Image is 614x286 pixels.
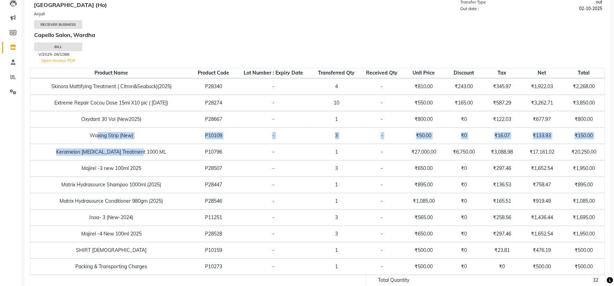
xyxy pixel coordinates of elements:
[361,258,403,275] td: -
[373,277,488,284] div: Total Quantity
[312,144,361,160] td: 1
[521,209,563,226] td: ₹1,436.44
[235,193,312,209] td: -
[361,177,403,193] td: -
[192,111,235,127] td: P28667
[521,242,563,258] td: ₹476.19
[563,144,605,160] td: ₹20,250.00
[192,209,235,226] td: P11251
[30,111,192,127] td: Oxydant 30 Vol (New2025)
[563,68,605,78] th: Total
[483,209,521,226] td: ₹258.56
[312,111,361,127] td: 1
[361,193,403,209] td: -
[361,144,403,160] td: -
[235,95,312,111] td: -
[34,20,82,29] div: Receiver Business
[30,242,192,258] td: SHIRT [DEMOGRAPHIC_DATA]
[445,226,483,242] td: ₹0
[312,177,361,193] td: 1
[235,160,312,177] td: -
[445,177,483,193] td: ₹0
[563,209,605,226] td: ₹1,695.00
[235,111,312,127] td: -
[361,242,403,258] td: -
[445,111,483,127] td: ₹0
[312,209,361,226] td: 3
[312,160,361,177] td: 3
[30,160,192,177] td: Majirel -3 new 100ml 2025
[30,193,192,209] td: Matrix Hydrasource Conditioner 980gm (2025)
[483,111,521,127] td: ₹122.03
[192,226,235,242] td: P28528
[235,78,312,95] td: -
[445,127,483,144] td: ₹0
[235,226,312,242] td: -
[403,177,445,193] td: ₹895.00
[30,68,192,78] th: Product Name
[235,209,312,226] td: -
[403,160,445,177] td: ₹650.00
[563,127,605,144] td: ₹150.00
[30,177,192,193] td: Matrix Hydrasource Shampoo 1000ml (2025)
[34,31,95,38] b: Capello Salon, Wardha
[192,177,235,193] td: P28447
[403,209,445,226] td: ₹565.00
[403,68,445,78] th: Unit Price
[456,6,531,12] div: Out date :
[488,277,604,284] div: 32
[563,193,605,209] td: ₹1,085.00
[361,111,403,127] td: -
[445,242,483,258] td: ₹0
[192,144,235,160] td: P10796
[521,144,563,160] td: ₹17,161.02
[235,258,312,275] td: -
[403,127,445,144] td: ₹50.00
[192,193,235,209] td: P28546
[361,209,403,226] td: -
[445,95,483,111] td: ₹165.00
[361,68,403,78] th: Received Qty
[483,242,521,258] td: ₹23.81
[312,226,361,242] td: 3
[192,78,235,95] td: P28340
[403,193,445,209] td: ₹1,085.00
[34,42,82,51] div: Bill
[192,258,235,275] td: P10273
[312,193,361,209] td: 1
[361,127,403,144] td: -
[563,111,605,127] td: ₹800.00
[361,226,403,242] td: -
[192,160,235,177] td: P28507
[445,258,483,275] td: ₹0
[563,95,605,111] td: ₹3,850.00
[312,78,361,95] td: 4
[521,68,563,78] th: Net
[403,144,445,160] td: ₹27,000.00
[483,226,521,242] td: ₹297.46
[445,78,483,95] td: ₹243.00
[312,68,361,78] th: Transferred Qty
[312,258,361,275] td: 1
[34,11,317,17] div: Anjali
[483,258,521,275] td: ₹0
[483,68,521,78] th: Tax
[192,242,235,258] td: P10159
[403,242,445,258] td: ₹500.00
[312,95,361,111] td: 10
[483,193,521,209] td: ₹165.51
[30,78,192,95] td: Skinora Mattifying Treatment ( Citron&Seabuck)(2025)
[563,177,605,193] td: ₹895.00
[30,127,192,144] td: Waxing Strip (New)
[403,78,445,95] td: ₹810.00
[312,127,361,144] td: 3
[30,95,192,111] td: Extreme Repair Cocou Dose 15ml X10 pic ( [DATE])
[445,68,483,78] th: Discount
[403,258,445,275] td: ₹500.00
[521,95,563,111] td: ₹3,262.71
[312,242,361,258] td: 1
[445,144,483,160] td: ₹6,750.00
[235,68,312,78] th: Lot Number : Expiry Date
[30,258,192,275] td: Packing & Transporting Charges
[483,144,521,160] td: ₹3,088.98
